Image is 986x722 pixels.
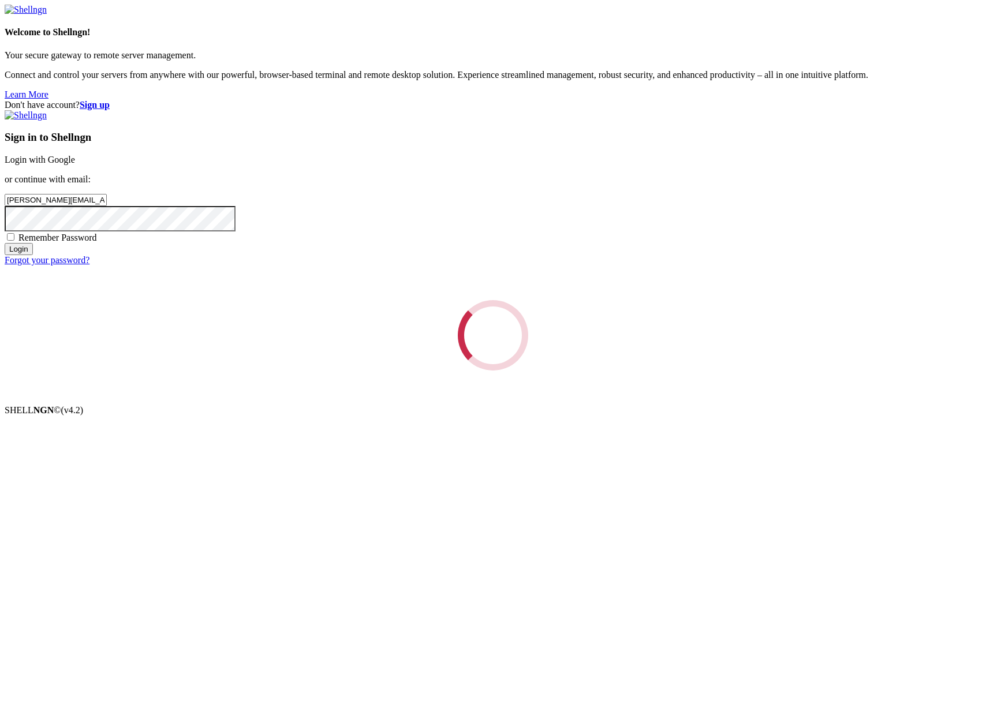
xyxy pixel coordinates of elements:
h4: Welcome to Shellngn! [5,27,981,38]
b: NGN [33,405,54,415]
a: Sign up [80,100,110,110]
p: Your secure gateway to remote server management. [5,50,981,61]
input: Email address [5,194,107,206]
input: Remember Password [7,233,14,241]
span: Remember Password [18,233,97,242]
div: Don't have account? [5,100,981,110]
a: Learn More [5,89,48,99]
span: SHELL © [5,405,83,415]
img: Shellngn [5,110,47,121]
a: Login with Google [5,155,75,164]
h3: Sign in to Shellngn [5,131,981,144]
p: Connect and control your servers from anywhere with our powerful, browser-based terminal and remo... [5,70,981,80]
span: 4.2.0 [61,405,84,415]
input: Login [5,243,33,255]
a: Forgot your password? [5,255,89,265]
p: or continue with email: [5,174,981,185]
img: Shellngn [5,5,47,15]
div: Loading... [452,294,535,377]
